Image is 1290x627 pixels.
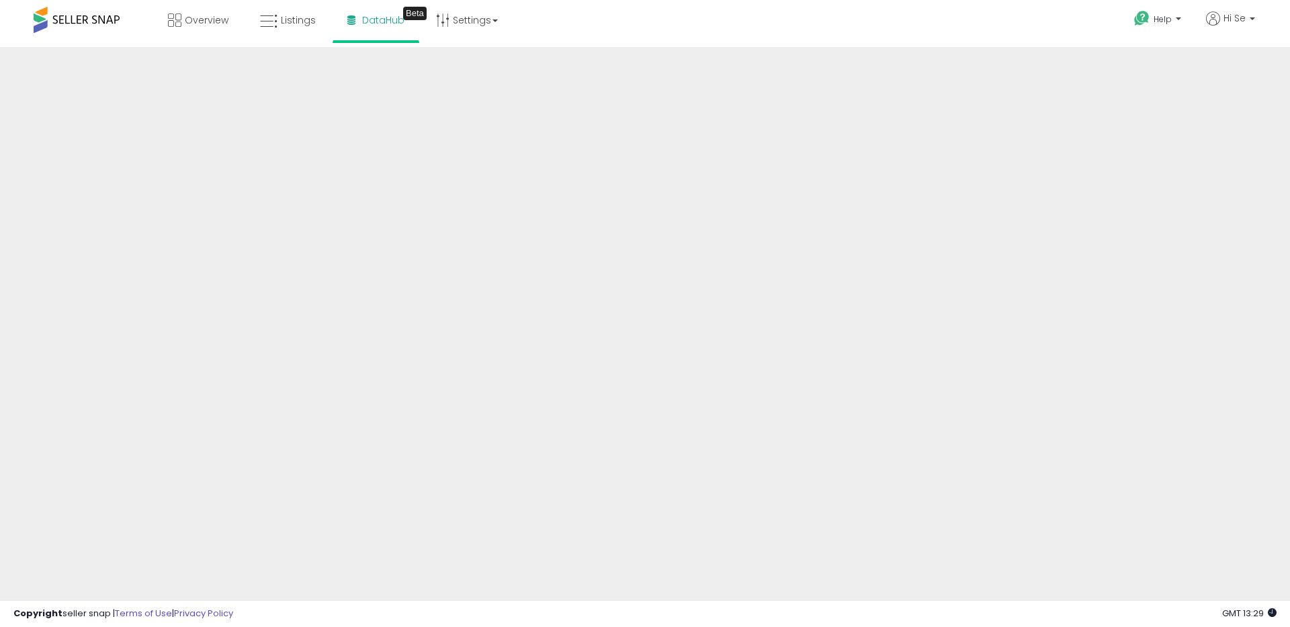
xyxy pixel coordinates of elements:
[1133,10,1150,27] i: Get Help
[403,7,427,20] div: Tooltip anchor
[1222,607,1277,620] span: 2025-10-8 13:29 GMT
[362,13,404,27] span: DataHub
[281,13,316,27] span: Listings
[1206,11,1255,42] a: Hi Se
[185,13,228,27] span: Overview
[13,608,233,620] div: seller snap | |
[115,607,172,620] a: Terms of Use
[1223,11,1246,25] span: Hi Se
[1154,13,1172,25] span: Help
[13,607,62,620] strong: Copyright
[174,607,233,620] a: Privacy Policy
